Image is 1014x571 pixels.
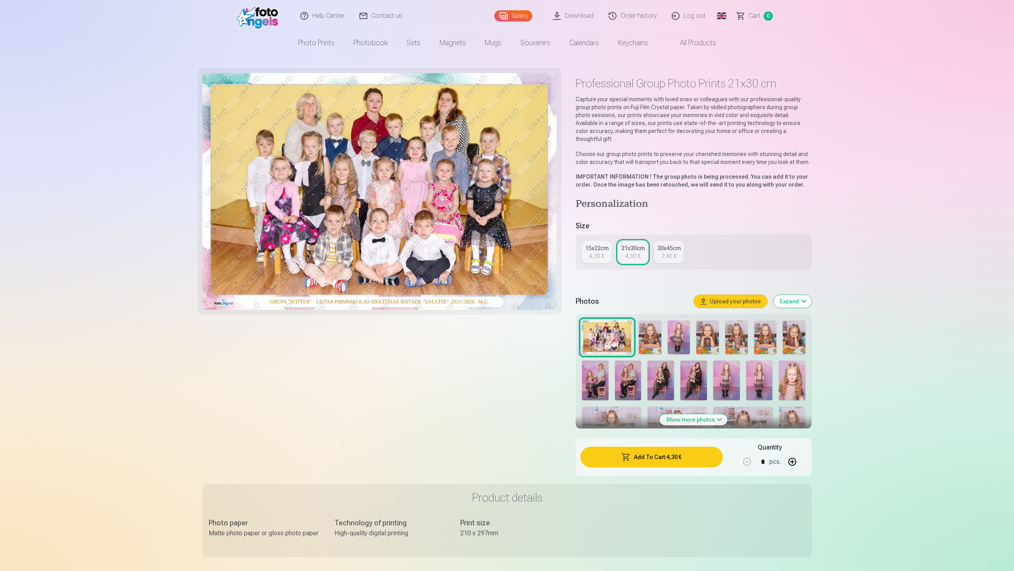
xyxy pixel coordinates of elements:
a: 15x22cm4,30 € [582,241,612,263]
div: High-quality digital printing [334,529,444,538]
div: 15x22cm [585,244,609,252]
div: 4,30 € [589,252,604,260]
div: Matte photo paper or gloss photo paper [209,529,319,538]
span: 0 [764,12,773,21]
strong: The group photo is being processed. You can add it to your order. Once the image has been retouch... [576,174,808,188]
button: Expand [774,295,812,308]
div: 4,30 € [625,252,640,260]
h3: Product details [209,490,805,505]
p: Choose our group photo prints to preserve your cherished memories with stunning detail and color ... [576,150,812,166]
a: Mugs [475,32,511,54]
h5: Quantity [758,443,782,452]
a: Photobook [344,32,397,54]
a: Sets [397,32,430,54]
button: Upload your photos [694,295,767,308]
a: 21x30cm4,30 € [618,241,648,263]
a: Magnets [430,32,475,54]
div: Print size [460,517,570,529]
div: pcs. [769,452,781,471]
a: Keychains [609,32,658,54]
p: Capture your special moments with loved ones or colleagues with our professional-quality group ph... [576,95,812,143]
h4: Personalization [576,198,812,211]
img: /fa1 [236,3,282,29]
div: 21x30cm [621,244,645,252]
a: All products [658,32,726,54]
span: Сart [749,11,760,21]
div: Technology of printing [334,517,444,529]
button: Show more photos [660,414,728,425]
strong: IMPORTANT INFORMATION ! [576,174,651,180]
div: 7,40 € [661,252,676,260]
h5: Photos [576,296,688,307]
a: Souvenirs [511,32,560,54]
a: Gallery [494,10,532,21]
div: 30x45cm [657,244,681,252]
div: Photo paper [209,517,319,529]
a: 30x45cm7,40 € [654,241,684,263]
h1: Professional Group Photo Prints 21x30 cm [576,76,812,91]
button: Add To Cart:4,30 € [580,447,723,467]
a: Calendars [560,32,609,54]
div: 210 x 297mm [460,529,570,538]
h5: Size [576,220,812,231]
a: Photo prints [288,32,344,54]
